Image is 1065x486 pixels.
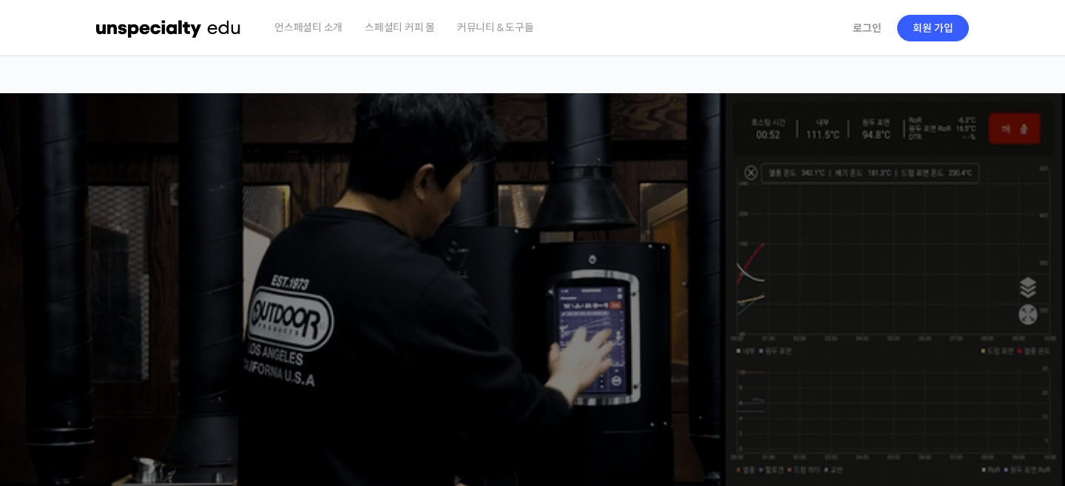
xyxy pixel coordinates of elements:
[897,15,969,41] a: 회원 가입
[844,11,890,45] a: 로그인
[15,226,1050,301] p: [PERSON_NAME]을 다하는 당신을 위해, 최고와 함께 만든 커피 클래스
[15,308,1050,328] p: 시간과 장소에 구애받지 않고, 검증된 커리큘럼으로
